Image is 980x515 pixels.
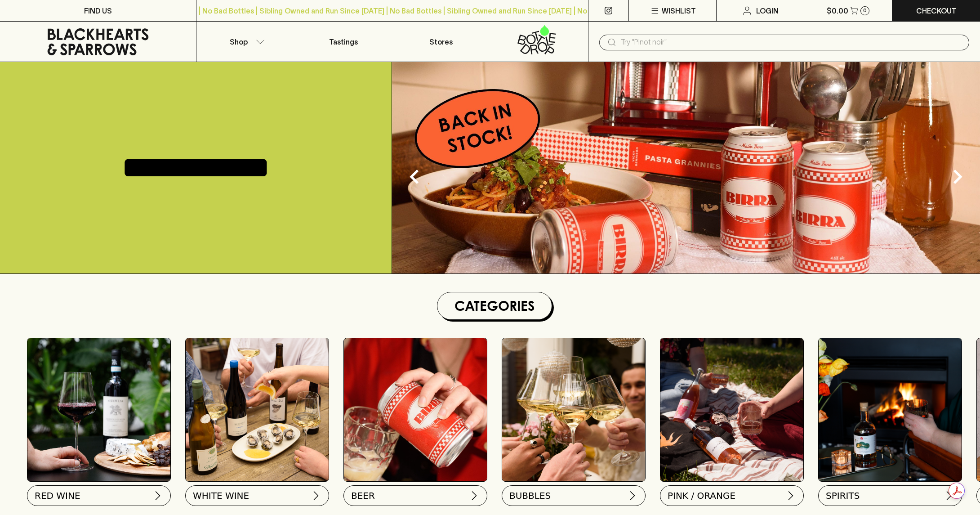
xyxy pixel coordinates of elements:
[662,5,696,16] p: Wishlist
[660,338,803,481] img: gospel_collab-2 1
[196,22,294,62] button: Shop
[827,5,848,16] p: $0.00
[35,489,80,502] span: RED WINE
[944,490,954,501] img: chevron-right.svg
[343,485,487,506] button: BEER
[668,489,735,502] span: PINK / ORANGE
[785,490,796,501] img: chevron-right.svg
[660,485,804,506] button: PINK / ORANGE
[863,8,867,13] p: 0
[152,490,163,501] img: chevron-right.svg
[469,490,480,501] img: chevron-right.svg
[230,36,248,47] p: Shop
[627,490,638,501] img: chevron-right.svg
[27,485,171,506] button: RED WINE
[294,22,392,62] a: Tastings
[27,338,170,481] img: Red Wine Tasting
[311,490,321,501] img: chevron-right.svg
[819,338,962,481] img: gospel_collab-2 1
[186,338,329,481] img: optimise
[392,62,980,273] img: optimise
[396,159,432,195] button: Previous
[916,5,957,16] p: Checkout
[818,485,962,506] button: SPIRITS
[621,35,962,49] input: Try "Pinot noir"
[84,5,112,16] p: FIND US
[826,489,860,502] span: SPIRITS
[344,338,487,481] img: BIRRA_GOOD-TIMES_INSTA-2 1/optimise?auth=Mjk3MjY0ODMzMw__
[351,489,375,502] span: BEER
[441,296,548,316] h1: Categories
[193,489,249,502] span: WHITE WINE
[502,485,646,506] button: BUBBLES
[502,338,645,481] img: 2022_Festive_Campaign_INSTA-16 1
[756,5,779,16] p: Login
[509,489,551,502] span: BUBBLES
[429,36,453,47] p: Stores
[940,159,976,195] button: Next
[185,485,329,506] button: WHITE WINE
[392,22,490,62] a: Stores
[329,36,358,47] p: Tastings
